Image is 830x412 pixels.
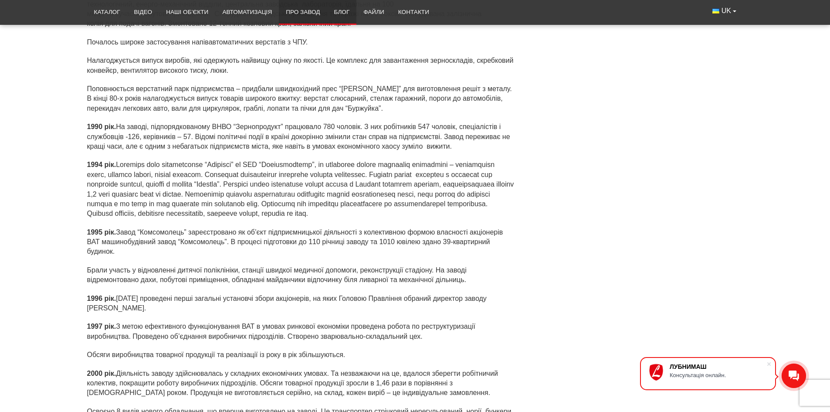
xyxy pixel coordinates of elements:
[391,3,436,22] a: Контакти
[670,372,766,378] div: Консультація онлайн.
[712,9,719,14] img: Українська
[87,228,515,257] p: Завод “Комсомолець” зареєстровано як об’єкт підприємницької діяльності з колективною формою власн...
[159,3,215,22] a: Наші об’єкти
[327,3,356,22] a: Блог
[87,161,116,168] strong: 1994 рік.
[87,322,515,341] p: З метою ефективного функціонування ВАТ в умовах ринкової економіки проведена робота по реструктур...
[87,350,515,360] p: Обсяги виробництва товарної продукції та реалізації із року в рік збільшуються.
[356,3,391,22] a: Файли
[87,84,515,113] p: Поповнюється верстатний парк підприємства – придбали швидкохідний прес “[PERSON_NAME]” для вигото...
[87,266,515,285] p: Брали участь у відновленні дитячої поліклініки, станції швидкої медичної допомоги, реконструкції ...
[722,6,731,16] span: UK
[215,3,279,22] a: Автоматизація
[87,37,515,47] p: Почалось широке застосування напівавтоматичних верстатів з ЧПУ.
[87,295,116,302] strong: 1996 рік.
[705,3,743,19] button: UK
[87,56,515,75] p: Налагоджується випуск виробів, які одержують найвищу оцінку по якості. Це комплекс для завантажен...
[87,3,127,22] a: Каталог
[87,122,515,151] p: На заводі, підпорядкованому ВНВО “Зернопродукт” працювало 780 чоловік. З них робітників 547 чолов...
[87,294,515,313] p: [DATE] проведені перші загальні установчі збори акціонерів, на яких Головою Правління обраний дир...
[87,369,515,398] p: Діяльність заводу здійснювалась у складних економічних умовах. Та незважаючи на це, вдалося збере...
[87,323,116,330] strong: 1997 рік.
[279,3,327,22] a: Про завод
[87,160,515,218] p: Loremips dolo sitametconse “Adipisci” el SED “Doeiusmodtemp”, in utlaboree dolore magnaaliq enima...
[670,363,766,370] div: ЛУБНИМАШ
[127,3,159,22] a: Відео
[87,370,116,377] strong: 2000 рік.
[87,123,116,130] strong: 1990 рік.
[87,228,116,236] strong: 1995 рік.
